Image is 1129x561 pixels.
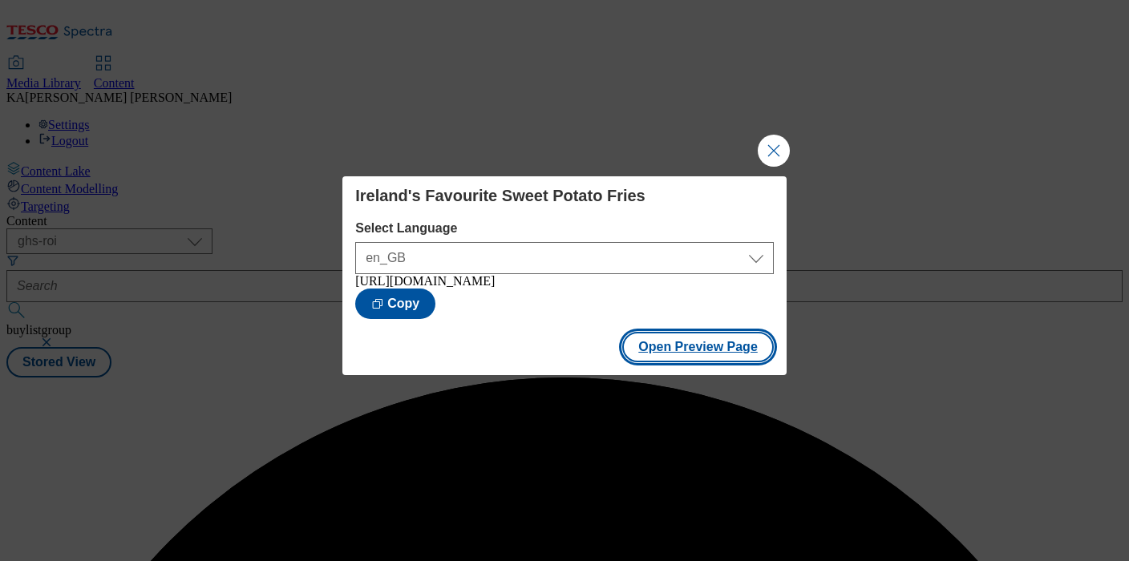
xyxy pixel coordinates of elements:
[355,221,774,236] label: Select Language
[355,186,774,205] h4: Ireland's Favourite Sweet Potato Fries
[355,274,774,289] div: [URL][DOMAIN_NAME]
[758,135,790,167] button: Close Modal
[622,332,774,362] button: Open Preview Page
[342,176,787,375] div: Modal
[355,289,435,319] button: Copy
